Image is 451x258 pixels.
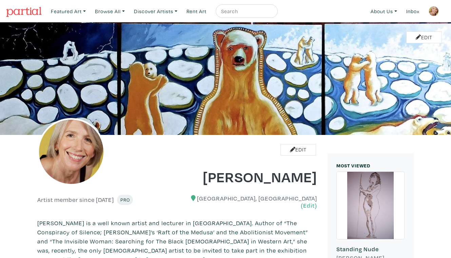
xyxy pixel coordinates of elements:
h1: [PERSON_NAME] [182,167,317,186]
input: Search [220,7,271,16]
a: Featured Art [48,4,89,18]
span: Pro [120,196,130,203]
a: Discover Artists [131,4,180,18]
h6: Standing Nude [336,245,405,253]
a: (Edit) [301,202,317,209]
h6: [GEOGRAPHIC_DATA], [GEOGRAPHIC_DATA] [182,195,317,209]
a: Edit [406,31,442,43]
h6: Artist member since [DATE] [37,196,114,204]
a: Rent Art [183,4,210,18]
a: Edit [280,144,316,156]
img: phpThumb.php [37,118,105,186]
a: Inbox [403,4,423,18]
img: phpThumb.php [429,6,439,16]
a: Browse All [92,4,128,18]
small: MOST VIEWED [336,162,370,169]
a: About Us [368,4,400,18]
